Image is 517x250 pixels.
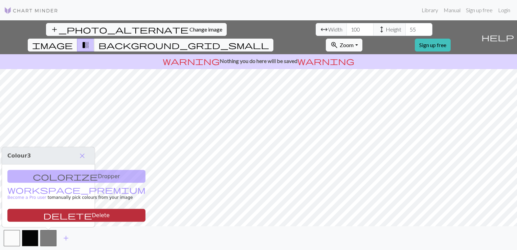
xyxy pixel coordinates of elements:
button: Help [478,20,517,54]
img: Logo [4,6,58,15]
span: close [78,151,86,161]
span: zoom_in [330,40,338,50]
span: Change image [189,26,222,33]
p: Nothing you do here will be saved [3,57,514,65]
span: workspace_premium [7,185,145,194]
a: Sign up free [415,39,451,51]
button: Add color [58,232,74,245]
span: arrow_range [320,25,328,34]
a: Manual [441,3,463,17]
small: to manually pick colours from your image [7,188,145,200]
a: Login [495,3,513,17]
a: Library [419,3,441,17]
a: Become a Pro user [7,188,145,200]
span: transition_fade [82,40,90,50]
a: Sign up free [463,3,495,17]
span: image [32,40,73,50]
button: Change image [46,23,227,36]
span: Height [386,25,401,34]
span: add [62,233,70,243]
span: Colour 3 [7,152,31,159]
span: Width [328,25,342,34]
span: background_grid_small [98,40,269,50]
span: height [378,25,386,34]
button: Close [75,150,89,162]
span: warning [163,56,220,66]
span: delete [43,211,92,220]
button: Delete color [7,209,145,222]
span: warning [297,56,354,66]
button: Zoom [326,39,362,51]
span: add_photo_alternate [50,25,188,34]
span: help [481,33,514,42]
span: Zoom [340,42,354,48]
